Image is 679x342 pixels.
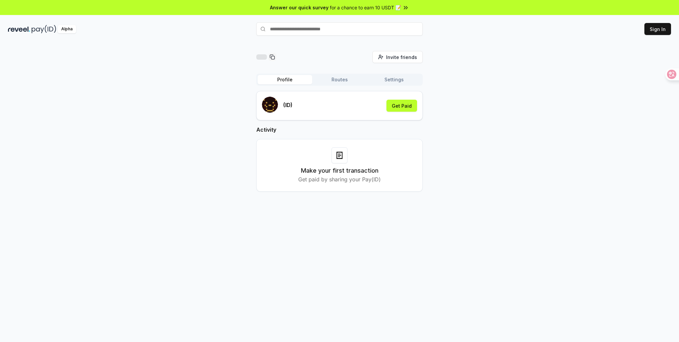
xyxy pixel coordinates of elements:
[312,75,367,84] button: Routes
[298,175,381,183] p: Get paid by sharing your Pay(ID)
[330,4,401,11] span: for a chance to earn 10 USDT 📝
[283,101,293,109] p: (ID)
[270,4,329,11] span: Answer our quick survey
[32,25,56,33] img: pay_id
[8,25,30,33] img: reveel_dark
[372,51,423,63] button: Invite friends
[258,75,312,84] button: Profile
[58,25,76,33] div: Alpha
[301,166,378,175] h3: Make your first transaction
[367,75,421,84] button: Settings
[256,126,423,134] h2: Activity
[644,23,671,35] button: Sign In
[386,54,417,61] span: Invite friends
[386,100,417,112] button: Get Paid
